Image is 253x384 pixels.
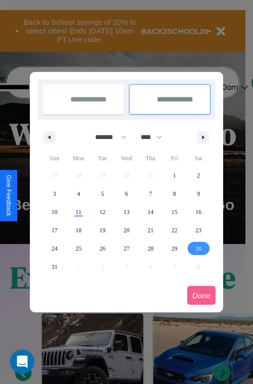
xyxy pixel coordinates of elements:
button: 26 [91,239,114,258]
span: 26 [100,239,106,258]
button: 29 [162,239,186,258]
button: 28 [139,239,162,258]
span: 27 [123,239,130,258]
button: 23 [187,221,210,239]
button: 31 [43,258,66,276]
span: 18 [75,221,81,239]
span: 14 [147,203,153,221]
button: 8 [162,185,186,203]
button: 25 [66,239,90,258]
button: 7 [139,185,162,203]
span: 1 [173,166,176,185]
span: Mon [66,150,90,166]
span: 21 [147,221,153,239]
div: Give Feedback [5,175,12,216]
button: 24 [43,239,66,258]
button: 4 [66,185,90,203]
button: 2 [187,166,210,185]
button: 12 [91,203,114,221]
button: 3 [43,185,66,203]
span: 5 [101,185,104,203]
span: 11 [75,203,81,221]
span: 3 [53,185,56,203]
button: 17 [43,221,66,239]
span: 4 [77,185,80,203]
span: 24 [52,239,58,258]
span: Sun [43,150,66,166]
span: 25 [75,239,81,258]
iframe: Intercom live chat [10,350,34,374]
span: 6 [125,185,128,203]
span: 17 [52,221,58,239]
button: 14 [139,203,162,221]
button: 10 [43,203,66,221]
button: 6 [114,185,138,203]
span: Wed [114,150,138,166]
span: 7 [149,185,152,203]
button: 1 [162,166,186,185]
button: 16 [187,203,210,221]
button: 18 [66,221,90,239]
span: Fri [162,150,186,166]
button: 5 [91,185,114,203]
span: Thu [139,150,162,166]
button: Done [187,286,216,305]
button: 27 [114,239,138,258]
span: 30 [195,239,201,258]
span: Tue [91,150,114,166]
button: 13 [114,203,138,221]
span: 16 [195,203,201,221]
span: 29 [172,239,178,258]
span: 22 [172,221,178,239]
span: 10 [52,203,58,221]
span: 12 [100,203,106,221]
button: 19 [91,221,114,239]
span: 13 [123,203,130,221]
button: 9 [187,185,210,203]
span: 31 [52,258,58,276]
span: 28 [147,239,153,258]
button: 30 [187,239,210,258]
button: 21 [139,221,162,239]
button: 20 [114,221,138,239]
button: 15 [162,203,186,221]
span: 9 [197,185,200,203]
span: 20 [123,221,130,239]
span: 15 [172,203,178,221]
button: 11 [66,203,90,221]
button: 22 [162,221,186,239]
span: Sat [187,150,210,166]
span: 23 [195,221,201,239]
span: 8 [173,185,176,203]
span: 2 [197,166,200,185]
span: 19 [100,221,106,239]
